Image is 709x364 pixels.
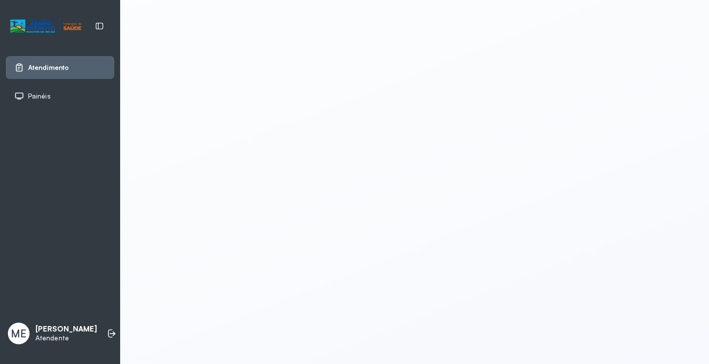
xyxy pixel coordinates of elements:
[35,334,97,342] p: Atendente
[28,92,51,100] span: Painéis
[28,64,69,72] span: Atendimento
[10,18,81,34] img: Logotipo do estabelecimento
[35,325,97,334] p: [PERSON_NAME]
[14,63,106,72] a: Atendimento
